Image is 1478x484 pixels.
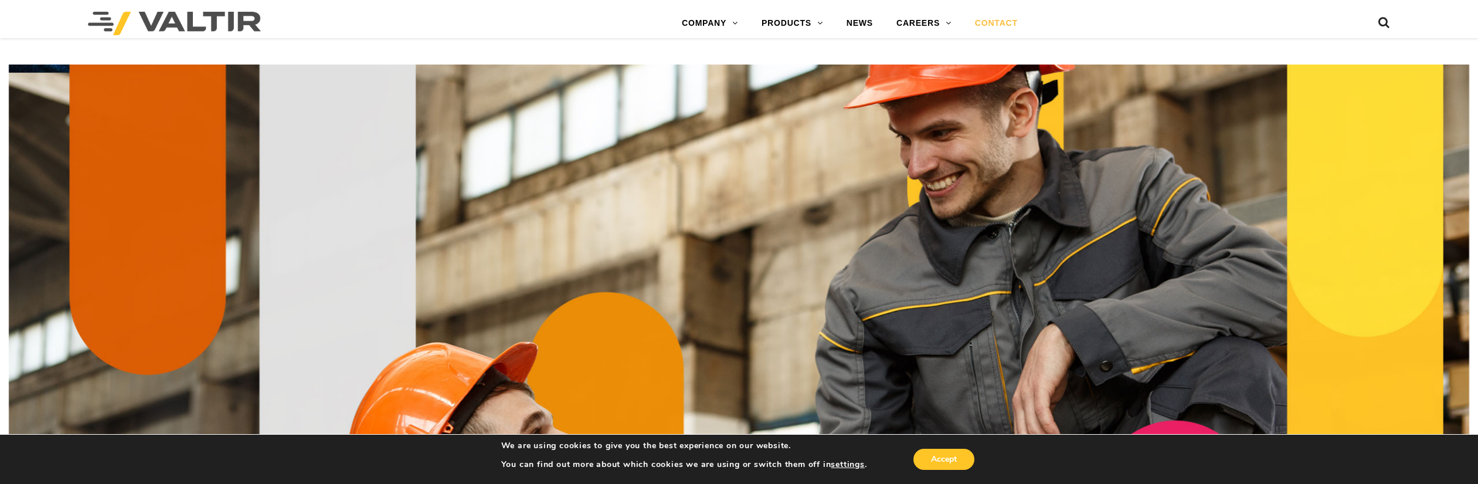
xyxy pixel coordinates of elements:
button: settings [831,459,864,470]
img: Valtir [88,12,261,35]
a: NEWS [835,12,885,35]
p: We are using cookies to give you the best experience on our website. [501,441,867,451]
button: Accept [913,449,974,470]
a: CONTACT [963,12,1029,35]
a: COMPANY [670,12,750,35]
p: You can find out more about which cookies we are using or switch them off in . [501,459,867,470]
a: PRODUCTS [750,12,835,35]
a: CAREERS [885,12,963,35]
